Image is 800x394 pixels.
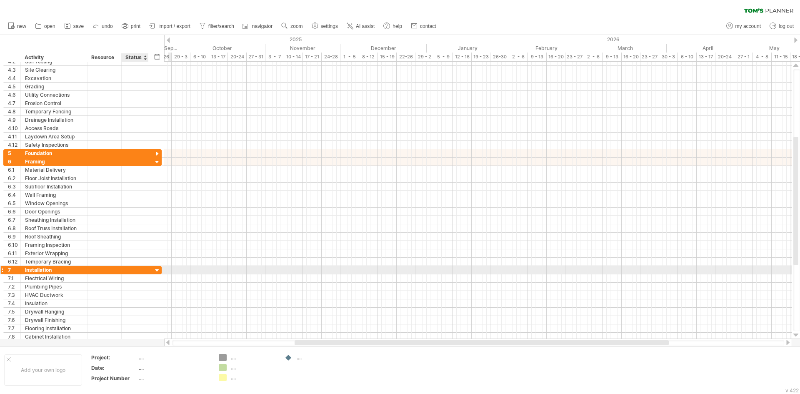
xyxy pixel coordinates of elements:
div: 23 - 27 [565,53,584,61]
a: filter/search [197,21,237,32]
div: 7.6 [8,316,20,324]
div: 6.3 [8,183,20,191]
div: 10 - 14 [284,53,303,61]
div: 7.3 [8,291,20,299]
div: 6.9 [8,233,20,241]
div: 27 - 1 [734,53,753,61]
div: 4.5 [8,83,20,90]
span: undo [102,23,113,29]
div: .... [231,354,276,361]
div: 7.8 [8,333,20,341]
a: my account [724,21,763,32]
div: Resource [91,53,117,62]
div: 16 - 20 [622,53,640,61]
span: save [73,23,84,29]
a: print [120,21,143,32]
div: 30 - 3 [659,53,678,61]
div: Floor Joist Installation [25,174,83,182]
div: March 2026 [584,44,667,53]
div: Add your own logo [4,354,82,386]
div: 4.9 [8,116,20,124]
a: contact [409,21,439,32]
div: 4.11 [8,133,20,141]
div: Flooring Installation [25,324,83,332]
div: November 2025 [265,44,340,53]
div: Access Roads [25,124,83,132]
div: 7.2 [8,283,20,291]
div: Status [125,53,144,62]
a: undo [90,21,115,32]
div: Temporary Fencing [25,108,83,115]
div: 7.7 [8,324,20,332]
div: 11 - 15 [772,53,790,61]
div: Date: [91,364,137,371]
div: Grading [25,83,83,90]
div: 5 - 9 [434,53,453,61]
div: v 422 [785,387,799,394]
a: help [381,21,405,32]
div: Drywall Finishing [25,316,83,324]
div: Excavation [25,74,83,82]
div: Framing Inspection [25,241,83,249]
div: 19 - 23 [472,53,490,61]
div: 13 - 17 [209,53,228,61]
div: December 2025 [340,44,427,53]
div: 7 [8,266,20,274]
div: Drywall Hanging [25,308,83,316]
div: Roof Sheathing [25,233,83,241]
a: import / export [147,21,193,32]
div: Site Clearing [25,66,83,74]
a: new [6,21,29,32]
span: settings [321,23,338,29]
div: 12 - 16 [453,53,472,61]
div: 6.7 [8,216,20,224]
div: 7.1 [8,274,20,282]
div: Installation [25,266,83,274]
a: AI assist [345,21,377,32]
div: 5 [8,149,20,157]
a: log out [767,21,796,32]
div: 17 - 21 [303,53,322,61]
div: Drainage Installation [25,116,83,124]
div: 16 - 20 [547,53,565,61]
div: Project: [91,354,137,361]
div: Material Delivery [25,166,83,174]
div: 2 - 6 [584,53,603,61]
span: zoom [290,23,302,29]
span: new [17,23,26,29]
span: navigator [252,23,272,29]
div: 9 - 13 [528,53,547,61]
div: Activity [25,53,82,62]
span: filter/search [208,23,234,29]
div: HVAC Ductwork [25,291,83,299]
div: 4.4 [8,74,20,82]
div: 6.8 [8,224,20,232]
div: April 2026 [667,44,749,53]
div: 6.10 [8,241,20,249]
div: 6.2 [8,174,20,182]
div: Exterior Wrapping [25,249,83,257]
div: 6.12 [8,258,20,266]
div: January 2026 [427,44,509,53]
div: .... [139,354,209,361]
div: 4.7 [8,99,20,107]
div: 15 - 19 [378,53,397,61]
div: 7.4 [8,299,20,307]
div: 9 - 13 [603,53,622,61]
div: 26-30 [490,53,509,61]
div: 6.11 [8,249,20,257]
a: navigator [241,21,275,32]
span: print [131,23,140,29]
div: 4 - 8 [753,53,772,61]
div: Roof Truss Installation [25,224,83,232]
div: Erosion Control [25,99,83,107]
div: Temporary Bracing [25,258,83,266]
div: Electrical Wiring [25,274,83,282]
span: import / export [158,23,190,29]
div: 20-24 [715,53,734,61]
div: 29 - 2 [415,53,434,61]
span: contact [420,23,436,29]
div: Safety Inspections [25,141,83,149]
a: open [33,21,58,32]
div: 6.5 [8,199,20,207]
